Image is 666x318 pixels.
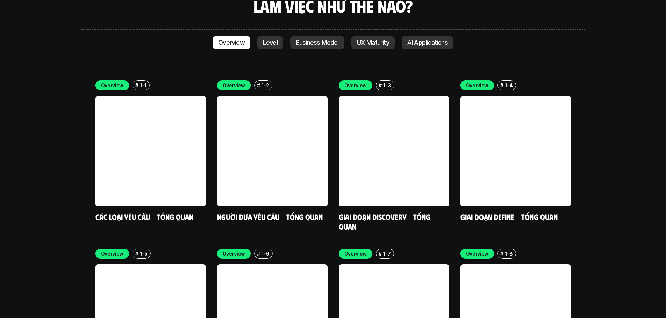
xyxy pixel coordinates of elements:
a: Business Model [290,36,344,49]
p: Overview [101,250,124,257]
p: AI Applications [407,39,448,46]
p: Business Model [296,39,339,46]
p: Overview [101,82,124,89]
h6: # [135,251,138,256]
p: Overview [466,250,489,257]
h6: # [500,251,503,256]
a: UX Maturity [351,36,395,49]
p: 1-7 [383,250,391,257]
a: Các loại yêu cầu - Tổng quan [95,212,193,221]
a: Giai đoạn Discovery - Tổng quan [339,212,432,231]
p: Overview [218,39,245,46]
p: 1-6 [262,250,269,257]
h6: # [379,83,382,88]
p: 1-2 [262,82,269,89]
h6: # [135,83,138,88]
p: 1-5 [140,250,147,257]
p: Overview [344,250,367,257]
h6: # [379,251,382,256]
a: Người đưa yêu cầu - Tổng quan [217,212,323,221]
h6: # [500,83,503,88]
p: 1-1 [140,82,146,89]
p: 1-3 [383,82,391,89]
p: Overview [223,250,245,257]
p: 1-4 [505,82,513,89]
h6: # [257,83,260,88]
p: Level [263,39,278,46]
p: Overview [344,82,367,89]
p: UX Maturity [357,39,389,46]
p: Overview [223,82,245,89]
h6: # [257,251,260,256]
p: Overview [466,82,489,89]
p: 1-8 [505,250,513,257]
a: Overview [213,36,250,49]
a: Giai đoạn Define - Tổng quan [460,212,558,221]
a: Level [257,36,283,49]
a: AI Applications [402,36,453,49]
